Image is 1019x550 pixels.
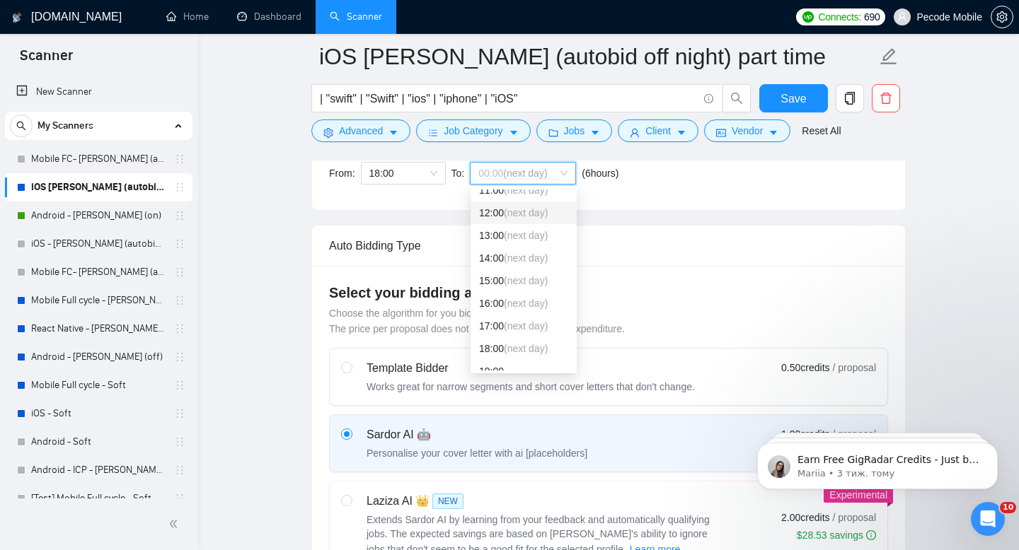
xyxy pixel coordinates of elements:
[479,273,568,288] div: 15:00
[174,323,185,334] span: holder
[504,275,548,286] span: (next day)
[704,94,713,103] span: info-circle
[836,92,863,105] span: copy
[479,182,568,198] div: 11:00
[31,484,166,513] a: [Test] Mobile Full cycle - Soft
[479,318,568,334] div: 17:00
[819,9,861,25] span: Connects:
[174,380,185,391] span: holder
[330,11,382,23] a: searchScanner
[504,207,548,218] span: (next day)
[880,47,898,66] span: edit
[428,127,438,138] span: bars
[722,84,751,112] button: search
[311,119,410,142] button: settingAdvancedcaret-down
[367,493,720,510] div: Laziza AI
[991,11,1013,23] a: setting
[11,121,32,131] span: search
[479,228,568,243] div: 13:00
[31,258,166,286] a: Mobile FC- [PERSON_NAME] (autobid off)
[991,6,1013,28] button: setting
[677,127,686,138] span: caret-down
[504,343,548,354] span: (next day)
[174,408,185,419] span: holder
[781,510,829,525] span: 2.00 credits
[174,210,185,221] span: holder
[479,341,568,356] div: 18:00
[5,78,192,106] li: New Scanner
[582,168,618,179] span: ( 6 hours)
[174,153,185,165] span: holder
[320,90,698,107] input: Search Freelance Jobs...
[31,315,166,343] a: React Native - [PERSON_NAME] (autobid off)
[797,528,876,542] div: $28.53 savings
[174,464,185,476] span: holder
[504,230,548,241] span: (next day)
[31,456,166,484] a: Android - ICP - [PERSON_NAME] (off)
[416,119,530,142] button: barsJob Categorycaret-down
[504,252,548,264] span: (next day)
[590,127,600,138] span: caret-down
[168,517,183,531] span: double-left
[548,127,558,138] span: folder
[897,12,907,22] span: user
[509,127,519,138] span: caret-down
[174,182,185,193] span: holder
[479,363,568,379] div: 19:00
[716,127,726,138] span: idcard
[12,6,22,29] img: logo
[174,267,185,278] span: holder
[732,123,763,139] span: Vendor
[503,168,547,179] span: (next day)
[991,11,1013,23] span: setting
[174,351,185,363] span: holder
[432,493,464,509] span: NEW
[645,123,671,139] span: Client
[31,399,166,428] a: iOS - Soft
[504,298,548,309] span: (next day)
[833,361,876,375] span: / proposal
[479,205,568,221] div: 12:00
[504,320,548,332] span: (next day)
[802,11,814,23] img: upwork-logo.png
[630,127,640,138] span: user
[367,426,587,443] div: Sardor AI 🤖
[10,115,33,137] button: search
[479,296,568,311] div: 16:00
[174,295,185,306] span: holder
[781,360,829,375] span: 0.50 credits
[174,436,185,447] span: holder
[31,286,166,315] a: Mobile Full cycle - [PERSON_NAME] (autobid off)
[704,119,790,142] button: idcardVendorcaret-down
[329,226,888,266] div: Auto Bidding Type
[31,343,166,371] a: Android - [PERSON_NAME] (off)
[836,84,864,112] button: copy
[367,360,695,377] div: Template Bidder
[759,84,828,112] button: Save
[31,371,166,399] a: Mobile Full cycle - Soft
[451,168,465,179] span: To:
[444,123,502,139] span: Job Category
[237,11,301,23] a: dashboardDashboard
[319,39,877,74] input: Scanner name...
[339,123,383,139] span: Advanced
[1000,502,1016,513] span: 10
[38,112,93,140] span: My Scanners
[166,11,209,23] a: homeHome
[415,493,430,510] span: 👑
[618,119,698,142] button: userClientcaret-down
[736,413,1019,512] iframe: Intercom notifications повідомлення
[971,502,1005,536] iframe: Intercom live chat
[864,9,880,25] span: 690
[369,163,437,184] span: 18:00
[329,168,355,179] span: From:
[479,250,568,266] div: 14:00
[723,92,750,105] span: search
[174,238,185,250] span: holder
[781,90,806,107] span: Save
[802,123,841,139] a: Reset All
[866,530,876,540] span: info-circle
[31,201,166,230] a: Android - [PERSON_NAME] (on)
